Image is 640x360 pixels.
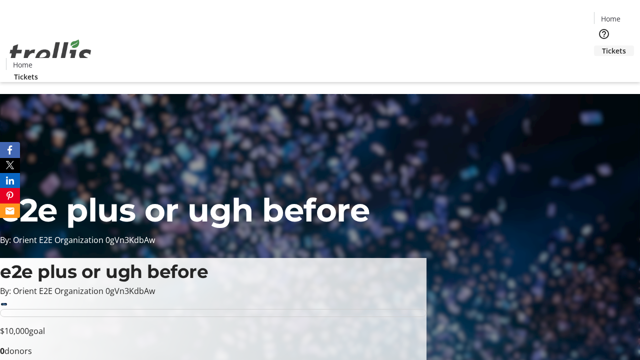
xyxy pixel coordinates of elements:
a: Tickets [594,45,634,56]
a: Tickets [6,71,46,82]
button: Cart [594,56,614,76]
a: Home [594,13,626,24]
span: Home [601,13,620,24]
span: Home [13,59,32,70]
span: Tickets [14,71,38,82]
span: Tickets [602,45,626,56]
img: Orient E2E Organization 0gVn3KdbAw's Logo [6,28,95,78]
button: Help [594,24,614,44]
a: Home [6,59,38,70]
